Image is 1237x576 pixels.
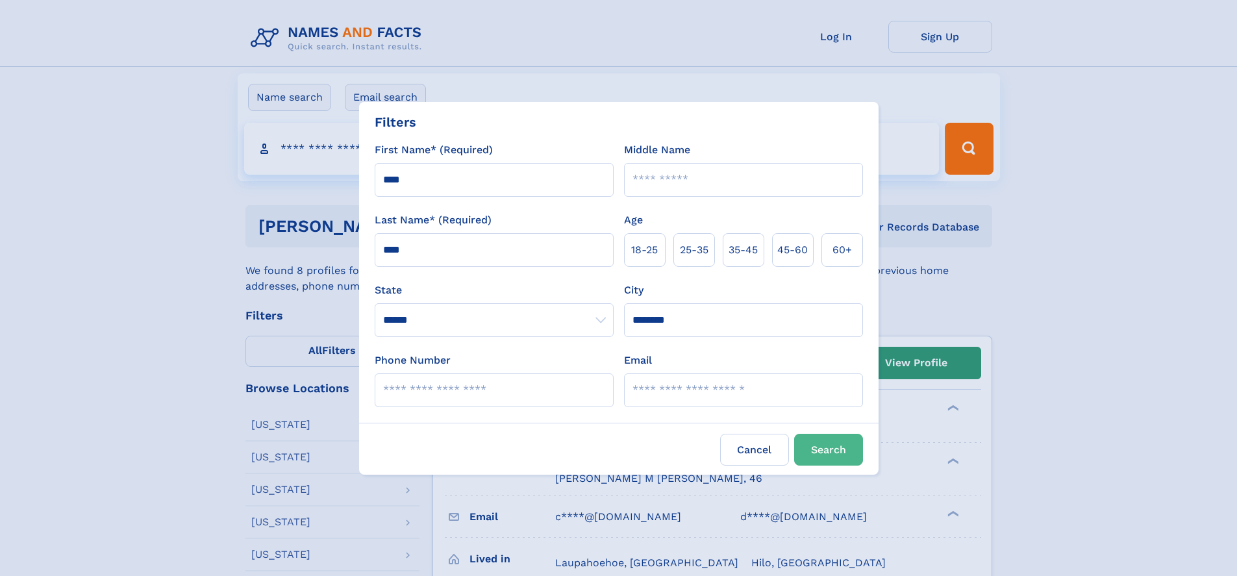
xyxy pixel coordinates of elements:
span: 35‑45 [729,242,758,258]
span: 25‑35 [680,242,708,258]
label: State [375,282,614,298]
label: Middle Name [624,142,690,158]
button: Search [794,434,863,466]
span: 45‑60 [777,242,808,258]
label: Cancel [720,434,789,466]
label: Age [624,212,643,228]
span: 60+ [832,242,852,258]
div: Filters [375,112,416,132]
label: Phone Number [375,353,451,368]
span: 18‑25 [631,242,658,258]
label: First Name* (Required) [375,142,493,158]
label: Email [624,353,652,368]
label: City [624,282,643,298]
label: Last Name* (Required) [375,212,492,228]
